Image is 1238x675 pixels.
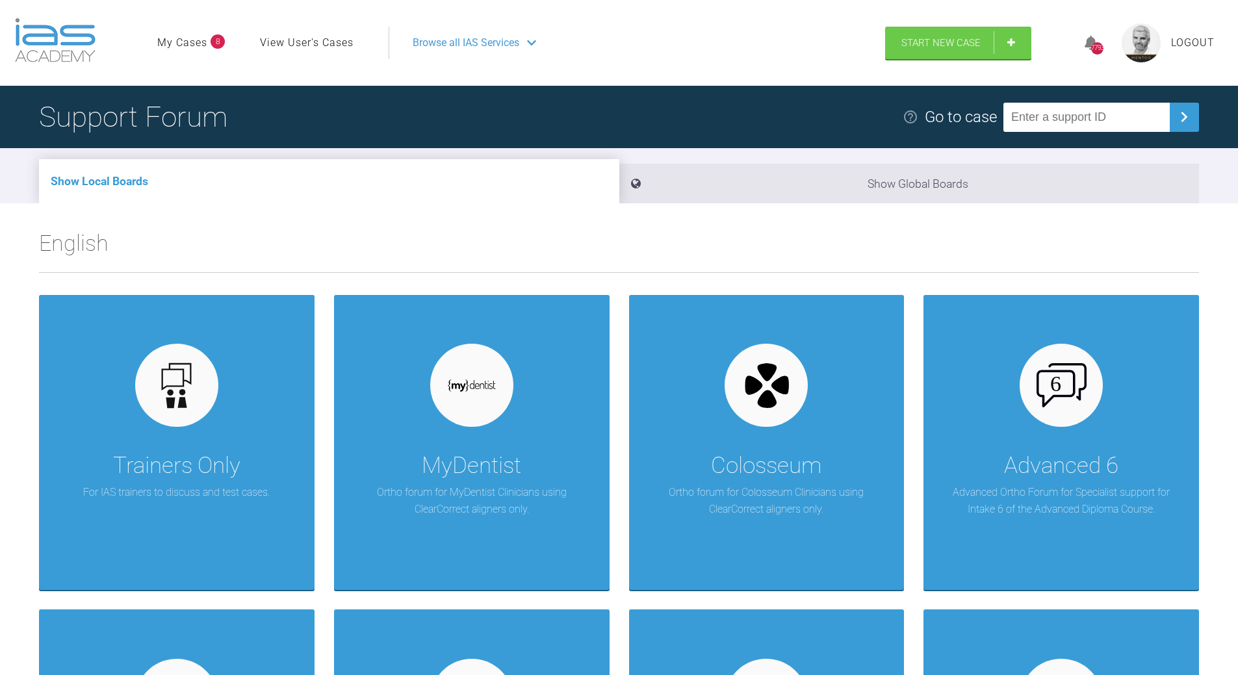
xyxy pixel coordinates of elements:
h1: Support Forum [39,94,227,140]
p: Ortho forum for Colosseum Clinicians using ClearCorrect aligners only. [649,484,885,517]
img: help.e70b9f3d.svg [903,109,918,125]
a: Start New Case [885,27,1031,59]
img: advanced-6.cf6970cb.svg [1037,363,1087,407]
div: Trainers Only [113,448,240,484]
div: Colosseum [711,448,821,484]
img: mydentist.1050c378.svg [446,379,496,392]
img: colosseum.3af2006a.svg [742,360,792,411]
img: profile.png [1122,23,1161,62]
span: Browse all IAS Services [413,34,519,51]
h2: English [39,225,1199,272]
a: Trainers OnlyFor IAS trainers to discuss and test cases. [39,295,315,590]
li: Show Global Boards [619,164,1200,203]
img: chevronRight.28bd32b0.svg [1174,107,1194,127]
a: View User's Cases [260,34,354,51]
img: default.3be3f38f.svg [151,361,201,411]
li: Show Local Boards [39,159,619,203]
a: MyDentistOrtho forum for MyDentist Clinicians using ClearCorrect aligners only. [334,295,610,590]
div: Advanced 6 [1004,448,1118,484]
span: 8 [211,34,225,49]
div: 7793 [1091,42,1103,55]
a: Advanced 6Advanced Ortho Forum for Specialist support for Intake 6 of the Advanced Diploma Course. [923,295,1199,590]
div: MyDentist [422,448,521,484]
a: ColosseumOrtho forum for Colosseum Clinicians using ClearCorrect aligners only. [629,295,905,590]
p: For IAS trainers to discuss and test cases. [83,484,270,501]
a: My Cases [157,34,207,51]
a: Logout [1171,34,1215,51]
img: logo-light.3e3ef733.png [15,18,96,62]
div: Go to case [925,105,997,129]
input: Enter a support ID [1003,103,1170,132]
span: Start New Case [901,37,981,49]
p: Ortho forum for MyDentist Clinicians using ClearCorrect aligners only. [354,484,590,517]
p: Advanced Ortho Forum for Specialist support for Intake 6 of the Advanced Diploma Course. [943,484,1180,517]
